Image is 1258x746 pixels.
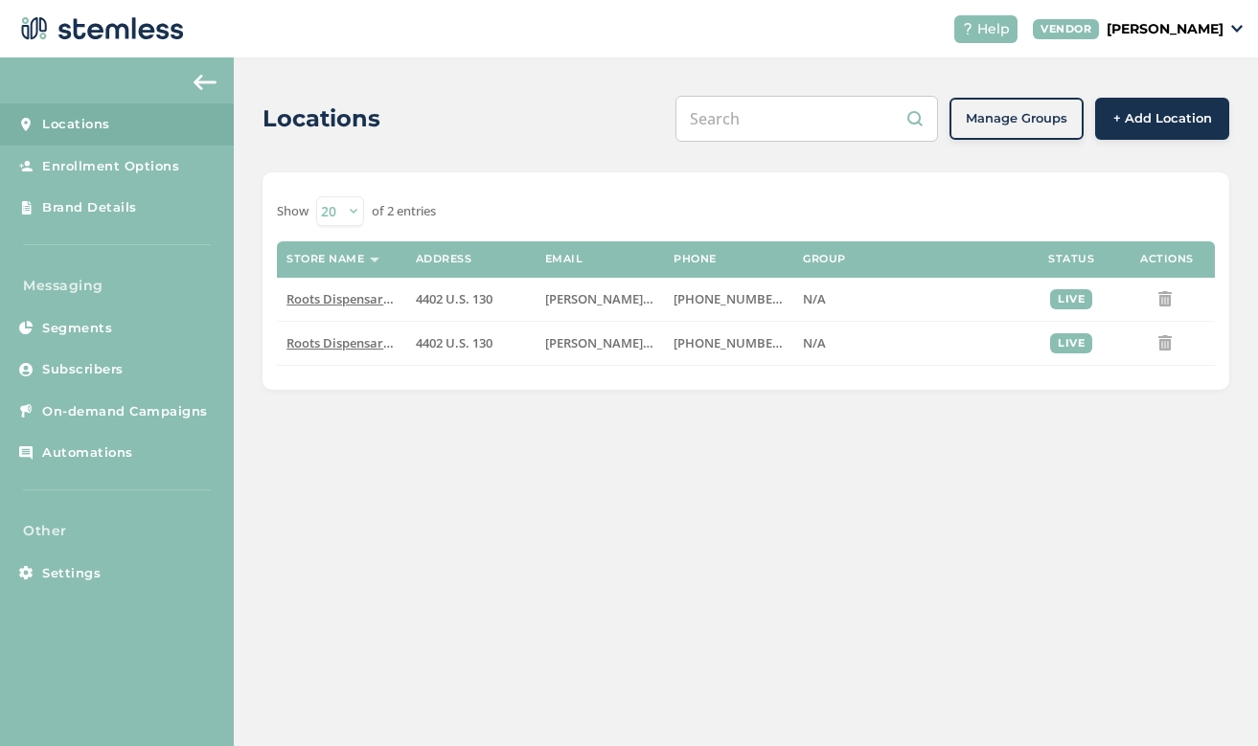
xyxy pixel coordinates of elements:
span: Roots Dispensary - Med [286,290,425,307]
span: Settings [42,564,101,583]
span: Roots Dispensary - Rec [286,334,420,351]
label: Address [416,253,472,265]
label: Status [1048,253,1094,265]
input: Search [675,96,938,142]
label: Email [545,253,583,265]
img: logo-dark-0685b13c.svg [15,10,184,48]
span: 4402 U.S. 130 [416,334,492,351]
label: 4402 U.S. 130 [416,335,526,351]
label: 4402 U.S. 130 [416,291,526,307]
img: icon-sort-1e1d7615.svg [370,258,379,262]
label: N/A [803,335,1014,351]
span: Manage Groups [966,109,1067,128]
span: Brand Details [42,198,137,217]
button: Manage Groups [949,98,1084,140]
span: [PHONE_NUMBER] [674,334,784,351]
img: icon_down-arrow-small-66adaf34.svg [1231,25,1243,33]
span: [PERSON_NAME][EMAIL_ADDRESS][DOMAIN_NAME] [545,290,852,307]
span: Help [977,19,1010,39]
label: Show [277,202,309,221]
label: philip@rootsnj.com [545,291,655,307]
span: [PHONE_NUMBER] [674,290,784,307]
span: Subscribers [42,360,124,379]
label: of 2 entries [372,202,436,221]
span: [PERSON_NAME][EMAIL_ADDRESS][DOMAIN_NAME] [545,334,852,351]
div: live [1050,289,1092,309]
h2: Locations [263,102,380,136]
div: VENDOR [1033,19,1099,39]
label: N/A [803,291,1014,307]
label: (856) 649-8416 [674,335,784,351]
span: + Add Location [1113,109,1212,128]
p: [PERSON_NAME] [1107,19,1224,39]
th: Actions [1119,241,1215,278]
img: icon-help-white-03924b79.svg [962,23,973,34]
label: Phone [674,253,717,265]
button: + Add Location [1095,98,1229,140]
span: Segments [42,319,112,338]
span: Locations [42,115,110,134]
label: philip@rootsnj.com [545,335,655,351]
iframe: Chat Widget [1162,654,1258,746]
span: On-demand Campaigns [42,402,208,421]
label: Group [803,253,846,265]
label: Roots Dispensary - Med [286,291,397,307]
span: 4402 U.S. 130 [416,290,492,307]
img: icon-arrow-back-accent-c549486e.svg [194,75,217,90]
span: Enrollment Options [42,157,179,176]
span: Automations [42,443,133,463]
label: Roots Dispensary - Rec [286,335,397,351]
label: (856) 649-8416 [674,291,784,307]
div: live [1050,333,1092,353]
label: Store name [286,253,364,265]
